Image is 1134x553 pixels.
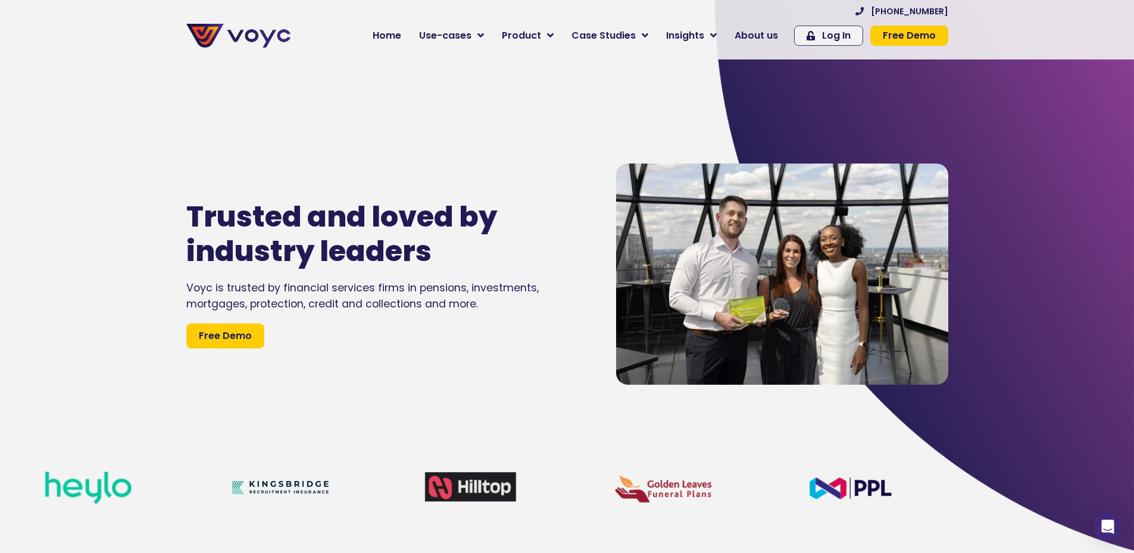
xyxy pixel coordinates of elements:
[855,7,948,15] a: [PHONE_NUMBER]
[666,29,704,43] span: Insights
[735,29,778,43] span: About us
[1094,513,1122,541] div: Open Intercom Messenger
[794,26,863,46] a: Log In
[502,29,541,43] span: Product
[726,24,787,48] a: About us
[373,29,401,43] span: Home
[571,29,636,43] span: Case Studies
[199,329,252,343] span: Free Demo
[364,24,410,48] a: Home
[186,323,264,348] a: Free Demo
[871,7,948,15] span: [PHONE_NUMBER]
[657,24,726,48] a: Insights
[186,24,290,48] img: voyc-full-logo
[419,29,471,43] span: Use-cases
[870,26,948,46] a: Free Demo
[822,31,851,40] span: Log In
[563,24,657,48] a: Case Studies
[493,24,563,48] a: Product
[186,280,580,312] div: Voyc is trusted by financial services firms in pensions, investments, mortgages, protection, cred...
[410,24,493,48] a: Use-cases
[186,200,545,268] h1: Trusted and loved by industry leaders
[883,31,936,40] span: Free Demo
